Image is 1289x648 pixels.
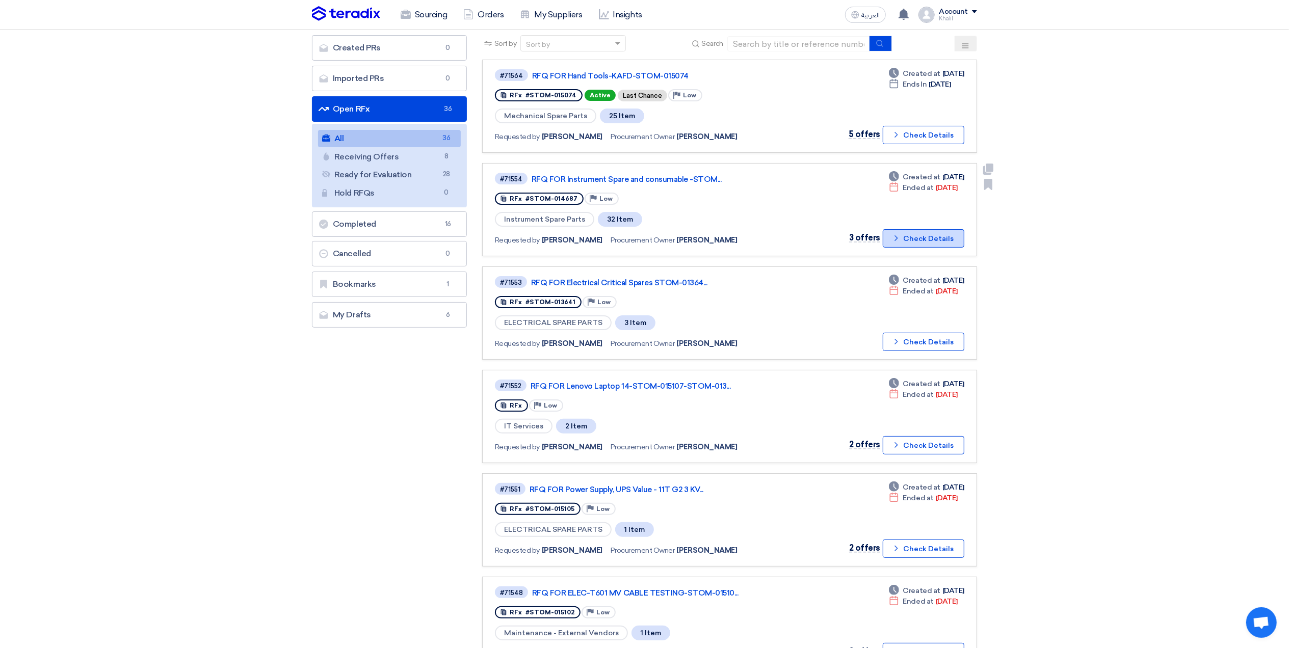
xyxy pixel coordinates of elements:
a: RFQ FOR Lenovo Laptop 14-STOM-015107-STOM-013... [531,382,785,391]
span: ELECTRICAL SPARE PARTS [495,522,612,537]
span: 6 [442,310,454,320]
div: [DATE] [889,68,964,79]
a: RFQ FOR Electrical Critical Spares STOM-01364... [531,278,786,287]
div: [DATE] [889,482,964,493]
span: [PERSON_NAME] [677,338,738,349]
span: Requested by [495,442,540,452]
span: Procurement Owner [611,235,675,246]
div: [DATE] [889,379,964,389]
span: [PERSON_NAME] [677,131,738,142]
span: 3 Item [615,315,655,330]
span: [PERSON_NAME] [542,235,602,246]
span: Maintenance - External Vendors [495,626,628,640]
button: Check Details [883,539,964,558]
div: #71551 [500,486,520,493]
span: Active [585,90,616,101]
div: #71548 [500,589,523,596]
span: Procurement Owner [611,338,675,349]
span: Requested by [495,338,540,349]
span: 3 offers [849,233,880,242]
span: [PERSON_NAME] [677,545,738,556]
span: [PERSON_NAME] [542,442,602,452]
span: Created at [903,482,940,493]
span: Created at [903,275,940,286]
a: RFQ FOR Power Supply, UPS Value - 11T G2 3 KV... [530,485,784,494]
span: [PERSON_NAME] [542,131,602,142]
span: Ended at [903,596,934,607]
span: Procurement Owner [611,545,675,556]
span: Ended at [903,493,934,503]
span: Ended at [903,182,934,193]
img: Teradix logo [312,6,380,21]
span: Low [597,299,611,306]
span: 28 [440,169,453,180]
a: Created PRs0 [312,35,467,61]
button: العربية [845,7,886,23]
span: 0 [440,187,453,198]
span: Procurement Owner [611,442,675,452]
span: #STOM-015105 [525,505,574,512]
span: Ends In [903,79,927,90]
a: Orders [455,4,512,26]
span: [PERSON_NAME] [542,545,602,556]
span: 2 offers [849,440,880,449]
span: RFx [510,402,522,409]
a: Open RFx36 [312,96,467,122]
div: [DATE] [889,585,964,596]
a: RFQ FOR ELEC-T601 MV CABLE TESTING-STOM-01510... [532,588,787,598]
span: 1 Item [632,626,670,640]
span: #STOM-013641 [525,299,575,306]
div: [DATE] [889,79,951,90]
button: Check Details [883,436,964,454]
span: RFx [510,505,522,512]
span: 2 Item [556,419,596,434]
a: All [318,130,461,147]
a: Ready for Evaluation [318,166,461,183]
span: Sort by [494,38,517,49]
span: Ended at [903,286,934,296]
div: Sort by [526,39,550,50]
a: Cancelled0 [312,241,467,266]
a: Bookmarks1 [312,272,467,297]
span: #STOM-014687 [525,195,577,202]
span: 0 [442,73,454,84]
span: Ended at [903,389,934,400]
a: My Suppliers [512,4,590,26]
span: Low [544,402,557,409]
div: Khalil [939,16,977,21]
span: 5 offers [849,129,880,139]
span: 0 [442,249,454,259]
span: 25 Item [600,109,644,123]
button: Check Details [883,333,964,351]
div: [DATE] [889,286,958,296]
span: Instrument Spare Parts [495,212,594,227]
a: Imported PRs0 [312,66,467,91]
div: Open chat [1246,607,1277,638]
span: 36 [442,104,454,114]
div: #71552 [500,383,521,389]
div: Last Chance [618,90,667,101]
span: Created at [903,68,940,79]
span: 2 offers [849,543,880,553]
span: Mechanical Spare Parts [495,109,596,123]
span: 0 [442,43,454,53]
a: Hold RFQs [318,184,461,202]
div: #71553 [500,279,522,286]
span: 8 [440,151,453,162]
a: RFQ FOR Hand Tools-KAFD-STOM-015074 [532,71,787,80]
span: العربية [861,12,880,19]
span: 32 Item [598,212,642,227]
span: Requested by [495,131,540,142]
div: [DATE] [889,596,958,607]
div: #71554 [500,176,522,182]
span: 36 [440,133,453,144]
span: [PERSON_NAME] [677,442,738,452]
button: Check Details [883,126,964,144]
span: Requested by [495,235,540,246]
span: 1 Item [615,522,654,537]
span: Low [683,92,696,99]
span: RFx [510,299,522,306]
input: Search by title or reference number [727,36,870,51]
span: Created at [903,172,940,182]
div: Account [939,8,968,16]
